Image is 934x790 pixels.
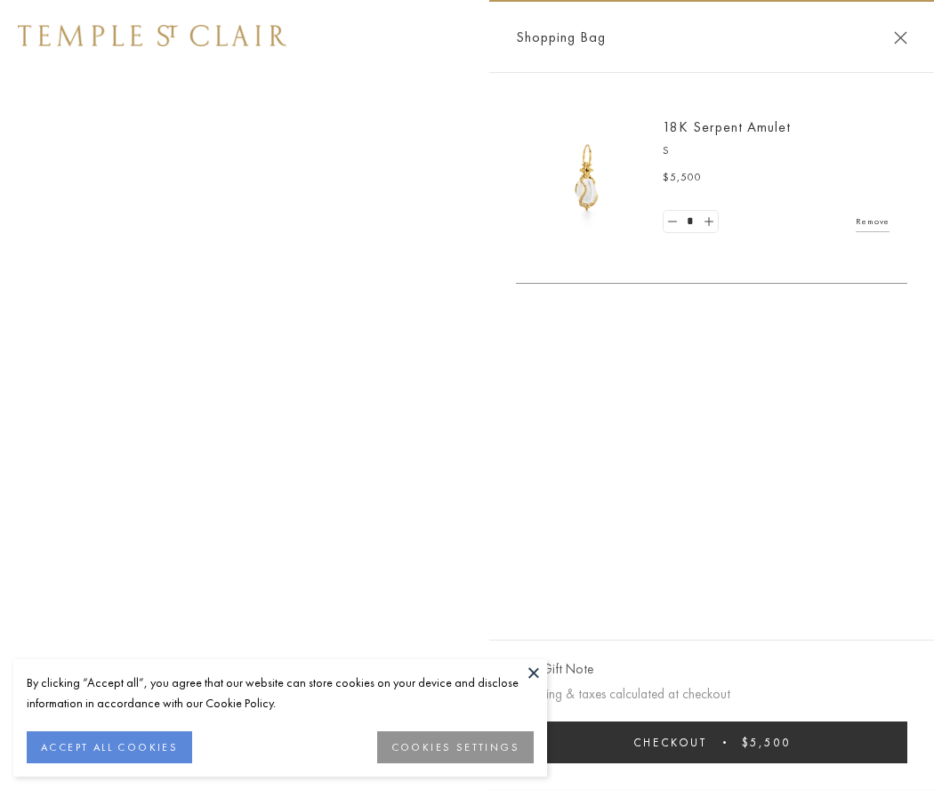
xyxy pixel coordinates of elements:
[856,212,890,231] a: Remove
[534,125,640,231] img: P51836-E11SERPPV
[699,211,717,233] a: Set quantity to 2
[663,117,791,136] a: 18K Serpent Amulet
[663,169,702,187] span: $5,500
[664,211,681,233] a: Set quantity to 0
[894,31,907,44] button: Close Shopping Bag
[18,25,286,46] img: Temple St. Clair
[742,735,791,750] span: $5,500
[516,683,907,705] p: Shipping & taxes calculated at checkout
[633,735,707,750] span: Checkout
[377,731,534,763] button: COOKIES SETTINGS
[27,731,192,763] button: ACCEPT ALL COOKIES
[663,142,890,160] p: S
[516,658,593,681] button: Add Gift Note
[516,26,606,49] span: Shopping Bag
[516,721,907,763] button: Checkout $5,500
[27,673,534,713] div: By clicking “Accept all”, you agree that our website can store cookies on your device and disclos...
